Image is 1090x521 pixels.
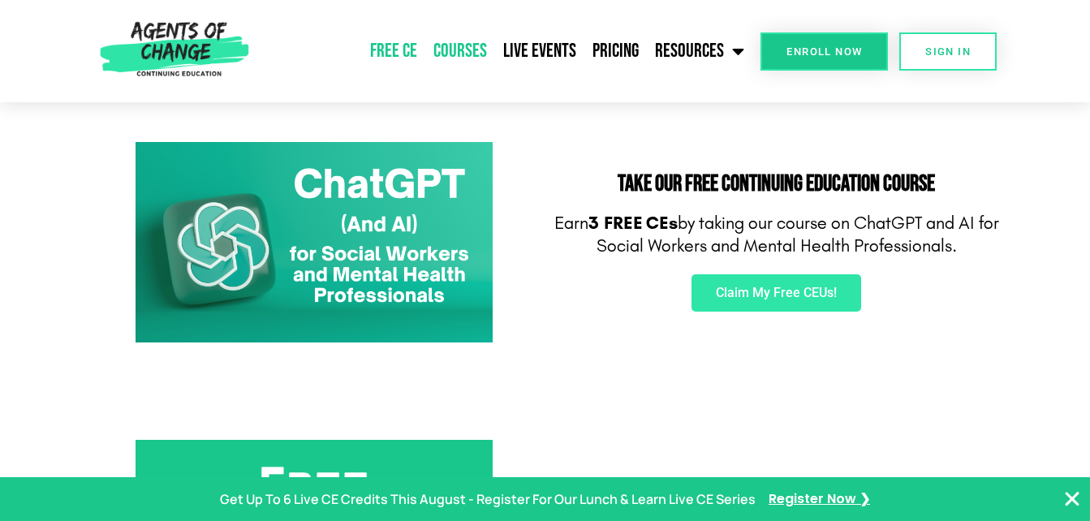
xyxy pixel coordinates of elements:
a: Claim My Free CEUs! [691,274,861,312]
button: Close Banner [1062,489,1082,509]
nav: Menu [256,31,752,71]
a: SIGN IN [899,32,997,71]
span: Claim My Free CEUs! [716,286,837,299]
b: 3 FREE CEs [588,213,678,234]
a: Register Now ❯ [769,488,870,511]
span: SIGN IN [925,46,971,57]
a: Enroll Now [760,32,888,71]
p: Get Up To 6 Live CE Credits This August - Register For Our Lunch & Learn Live CE Series [220,488,756,511]
p: Earn by taking our course on ChatGPT and AI for Social Workers and Mental Health Professionals. [554,212,1000,258]
a: Free CE [362,31,425,71]
a: Resources [647,31,752,71]
a: Courses [425,31,495,71]
span: Enroll Now [786,46,862,57]
a: Live Events [495,31,584,71]
h2: Take Our FREE Continuing Education Course [554,173,1000,196]
a: Pricing [584,31,647,71]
